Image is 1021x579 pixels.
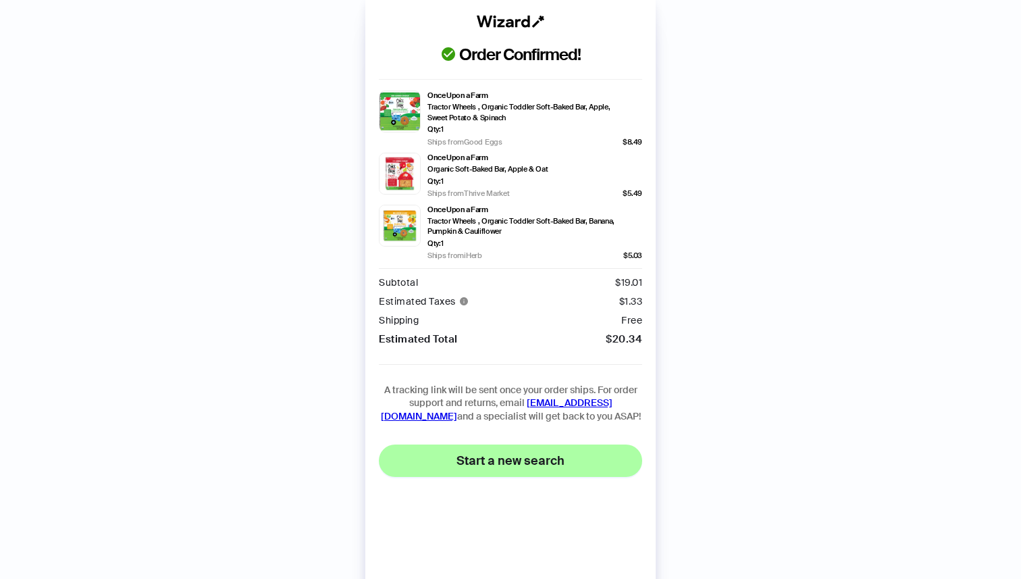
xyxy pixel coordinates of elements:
div: Shipping [379,316,419,326]
div: $ 19.01 [615,278,642,288]
span: $8.49 [623,137,642,147]
div: Subtotal [379,278,418,288]
span: Once Upon a Farm [427,91,488,101]
button: Start a new search [379,445,642,477]
span: Once Upon a Farm [427,153,488,163]
span: Qty: 1 [427,124,443,134]
span: Once Upon a Farm [427,205,488,215]
span: Ships from Good Eggs [427,136,502,147]
div: Free [621,316,642,326]
a: [EMAIL_ADDRESS][DOMAIN_NAME] [381,397,612,422]
span: Organic Soft-Baked Bar, Apple & Oat [427,164,548,174]
span: Qty: 1 [427,238,443,249]
div: Estimated Taxes [379,297,473,307]
div: Estimated Total [379,334,458,345]
img: shopping [379,153,421,195]
span: Tractor Wheels , Organic Toddler Soft-Baked Bar, Apple, Sweet Potato & Spinach [427,102,616,123]
img: shopping [379,205,421,247]
span: $5.49 [623,188,642,199]
span: Order Confirmed! [440,43,581,68]
span: $5.03 [623,251,642,261]
span: Ships from iHerb [427,250,482,261]
span: Tractor Wheels , Organic Toddler Soft-Baked Bar, Banana, Pumpkin & Cauliflower [427,216,617,237]
span: Start a new search [456,453,565,469]
span: info-circle [460,297,468,305]
div: A tracking link will be sent once your order ships. For order support and returns, email and a sp... [379,364,642,424]
img: shopping [379,91,421,132]
span: Qty: 1 [427,176,443,186]
div: $ 1.33 [619,297,643,307]
div: $ 20.34 [606,334,642,345]
span: Ships from Thrive Market [427,188,510,199]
